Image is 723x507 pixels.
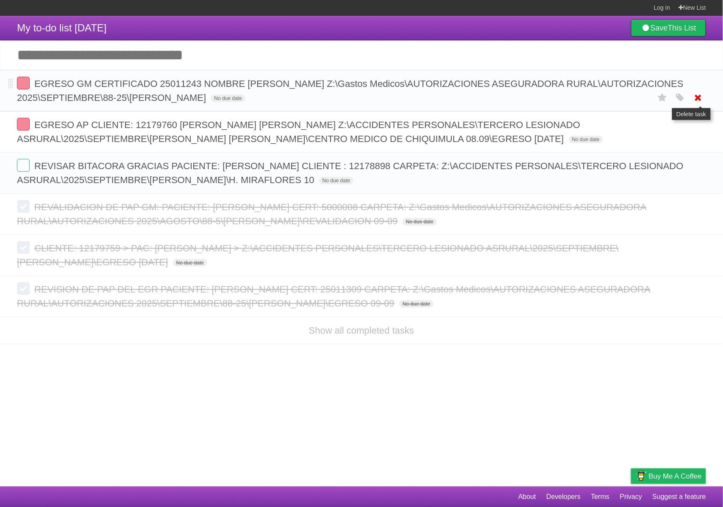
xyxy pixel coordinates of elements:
img: Buy me a coffee [635,469,647,483]
label: Done [17,118,30,131]
a: Developers [546,489,581,505]
span: No due date [173,259,207,267]
a: Show all completed tasks [309,325,414,336]
label: Done [17,77,30,89]
a: SaveThis List [631,19,706,36]
span: My to-do list [DATE] [17,22,107,33]
a: Buy me a coffee [631,468,706,484]
label: Star task [654,91,670,105]
label: Done [17,282,30,295]
span: No due date [403,218,437,226]
label: Done [17,200,30,213]
span: REVISAR BITACORA GRACIAS PACIENTE: [PERSON_NAME] CLIENTE : 12178898 CARPETA: Z:\ACCIDENTES PERSON... [17,161,684,185]
span: REVISION DE PAP DEL EGR PACIENTE: [PERSON_NAME] CERT: 25011309 CARPETA: Z:\Gastos Medicos\AUTORIZ... [17,284,651,309]
span: REVALIDACION DE PAP GM: PACIENTE: [PERSON_NAME] CERT: 5000008 CARPETA: Z:\Gastos Medicos\AUTORIZA... [17,202,647,226]
a: Privacy [620,489,642,505]
a: Suggest a feature [653,489,706,505]
label: Done [17,241,30,254]
span: No due date [399,300,434,308]
span: EGRESO AP CLIENTE: 12179760 [PERSON_NAME] [PERSON_NAME] Z:\ACCIDENTES PERSONALES\TERCERO LESIONAD... [17,120,580,144]
span: No due date [569,136,603,143]
a: Terms [591,489,610,505]
b: This List [668,24,696,32]
label: Done [17,159,30,172]
a: About [518,489,536,505]
span: EGRESO GM CERTIFICADO 25011243 NOMBRE [PERSON_NAME] Z:\Gastos Medicos\AUTORIZACIONES ASEGURADORA ... [17,78,684,103]
span: No due date [211,95,245,102]
span: Buy me a coffee [649,469,702,484]
span: CLIENTE: 12179759 > PAC: [PERSON_NAME] > Z:\ACCIDENTES PERSONALES\TERCERO LESIONADO ASRURAL\2025\... [17,243,619,267]
span: No due date [319,177,353,184]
